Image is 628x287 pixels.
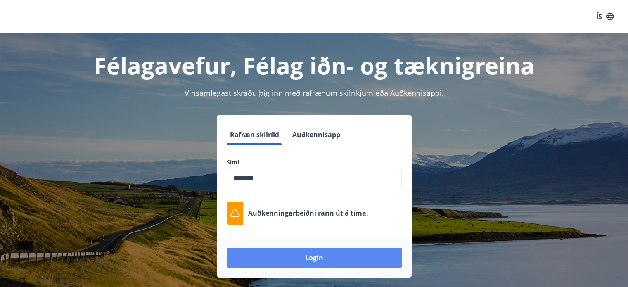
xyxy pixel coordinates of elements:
label: Sími [227,158,402,166]
span: Vinsamlegast skráðu þig inn með rafrænum skilríkjum eða Auðkennisappi. [185,88,444,98]
button: Login [227,248,402,268]
button: Rafræn skilríki [227,125,282,145]
button: Auðkennisapp [289,125,344,145]
h1: Félagavefur, Félag iðn- og tæknigreina [27,50,602,81]
p: Auðkenningarbeiðni rann út á tíma. [248,209,368,218]
button: ÍS [592,9,618,24]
